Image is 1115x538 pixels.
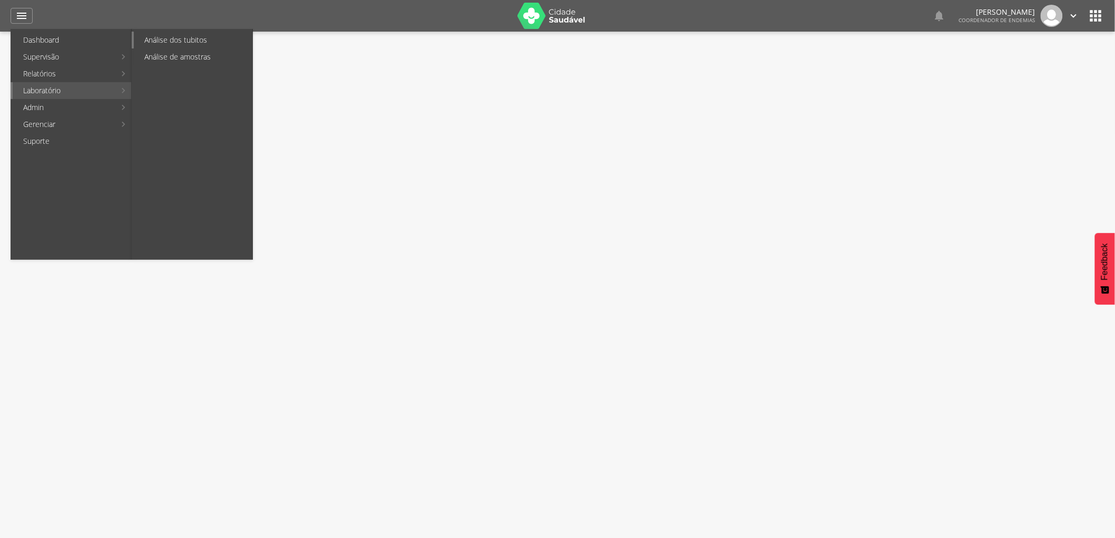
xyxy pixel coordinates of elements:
[959,8,1035,16] p: [PERSON_NAME]
[134,48,252,65] a: Análise de amostras
[13,116,115,133] a: Gerenciar
[13,133,131,150] a: Suporte
[1088,7,1104,24] i: 
[15,9,28,22] i: 
[959,16,1035,24] span: Coordenador de Endemias
[13,32,131,48] a: Dashboard
[13,99,115,116] a: Admin
[933,5,946,27] a: 
[1100,243,1110,280] span: Feedback
[13,65,115,82] a: Relatórios
[134,32,252,48] a: Análise dos tubitos
[11,8,33,24] a: 
[933,9,946,22] i: 
[13,48,115,65] a: Supervisão
[1095,233,1115,305] button: Feedback - Mostrar pesquisa
[1068,5,1080,27] a: 
[1068,10,1080,22] i: 
[13,82,115,99] a: Laboratório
